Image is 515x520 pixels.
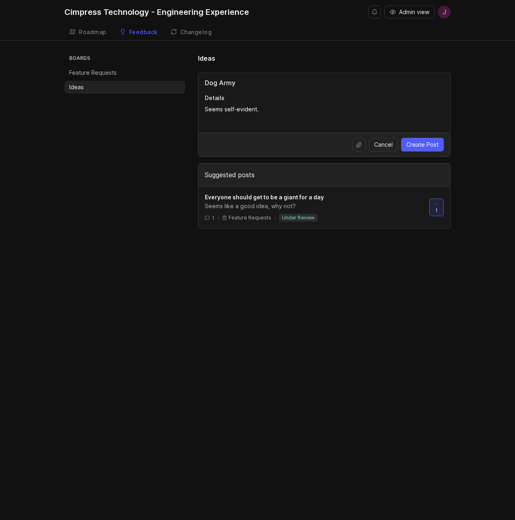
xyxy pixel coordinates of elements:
span: Admin view [399,8,429,16]
span: Cancel [374,141,393,149]
button: J [438,6,451,18]
div: Seems like a good idea, why not? [205,202,423,211]
a: Changelog [166,24,217,41]
span: Everyone should get to be a giant for a day [205,194,324,201]
button: Admin view [384,6,435,18]
p: Details [205,94,444,102]
span: 1 [212,215,214,221]
a: Roadmap [64,24,111,41]
a: Everyone should get to be a giant for a daySeems like a good idea, why not?1·Feature Requests·und... [205,193,429,222]
h1: Ideas [198,53,215,63]
button: Cancel [369,138,398,151]
textarea: Details [205,105,444,121]
p: under review [282,215,315,221]
button: Create Post [401,138,444,151]
div: Suggested posts [198,164,450,186]
input: Title [205,78,444,88]
p: Ideas [69,83,84,91]
a: Feedback [115,24,163,41]
span: Create Post [406,141,439,149]
a: Ideas [64,81,185,94]
div: Feedback [129,29,158,35]
p: Feature Requests [229,215,271,221]
div: Changelog [180,29,212,35]
button: Notifications [368,6,381,18]
span: J [443,7,446,17]
div: · [274,215,276,221]
h3: Boards [68,53,185,65]
div: Roadmap [79,29,107,35]
p: Feature Requests [69,69,117,77]
div: Cimpress Technology - Engineering Experience [64,8,249,16]
a: Feature Requests [64,66,185,79]
button: 1 [429,199,444,216]
span: 1 [435,207,438,214]
div: · [218,215,219,221]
